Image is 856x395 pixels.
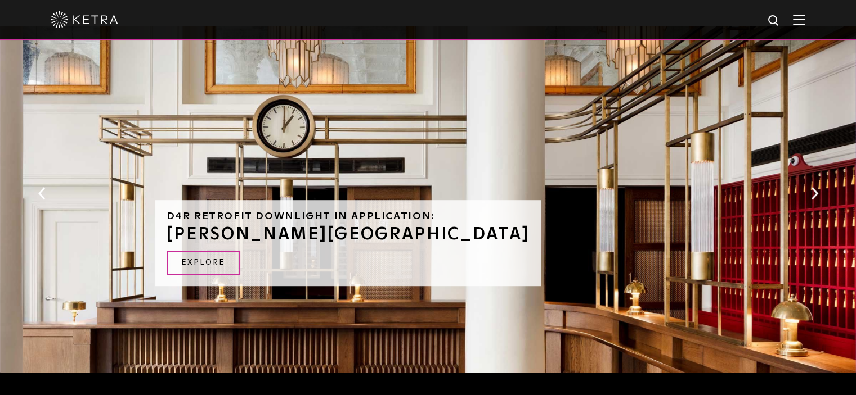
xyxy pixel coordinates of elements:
h6: D4R Retrofit Downlight in Application: [167,211,530,221]
h3: [PERSON_NAME][GEOGRAPHIC_DATA] [167,226,530,243]
a: EXPLORE [167,251,240,275]
img: Hamburger%20Nav.svg [793,14,805,25]
img: search icon [767,14,781,28]
button: Next [809,186,820,201]
button: Previous [36,186,47,201]
img: ketra-logo-2019-white [51,11,118,28]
